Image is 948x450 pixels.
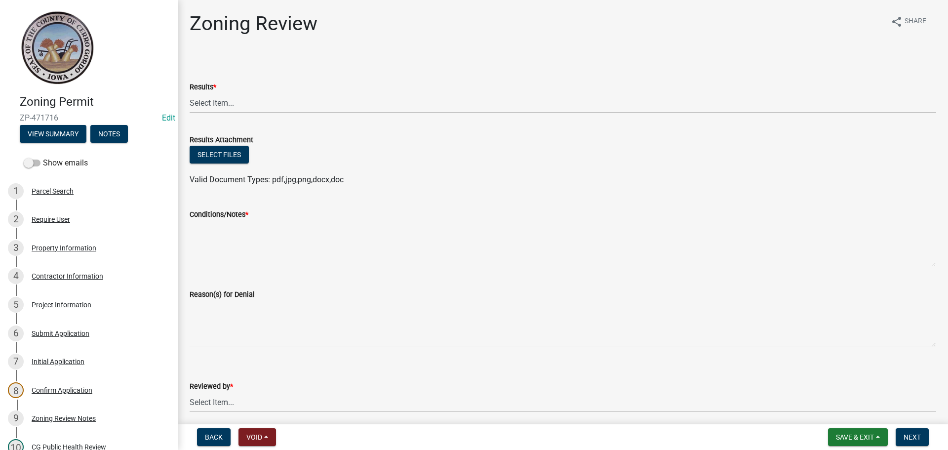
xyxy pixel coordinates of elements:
[32,188,74,195] div: Parcel Search
[905,16,926,28] span: Share
[32,273,103,280] div: Contractor Information
[20,95,170,109] h4: Zoning Permit
[20,125,86,143] button: View Summary
[8,326,24,341] div: 6
[891,16,903,28] i: share
[8,354,24,369] div: 7
[8,410,24,426] div: 9
[24,157,88,169] label: Show emails
[190,383,233,390] label: Reviewed by
[8,211,24,227] div: 2
[32,245,96,251] div: Property Information
[162,113,175,123] wm-modal-confirm: Edit Application Number
[8,297,24,313] div: 5
[190,12,317,36] h1: Zoning Review
[836,433,874,441] span: Save & Exit
[90,125,128,143] button: Notes
[190,211,248,218] label: Conditions/Notes
[8,382,24,398] div: 8
[20,130,86,138] wm-modal-confirm: Summary
[896,428,929,446] button: Next
[32,301,91,308] div: Project Information
[246,433,262,441] span: Void
[197,428,231,446] button: Back
[190,84,216,91] label: Results
[238,428,276,446] button: Void
[32,216,70,223] div: Require User
[190,291,255,298] label: Reason(s) for Denial
[904,433,921,441] span: Next
[190,137,253,144] label: Results Attachment
[828,428,888,446] button: Save & Exit
[20,113,158,123] span: ZP-471716
[20,10,94,84] img: Cerro Gordo County, Iowa
[190,175,344,184] span: Valid Document Types: pdf,jpg,png,docx,doc
[32,358,84,365] div: Initial Application
[8,183,24,199] div: 1
[190,146,249,164] button: Select files
[32,387,92,394] div: Confirm Application
[32,415,96,422] div: Zoning Review Notes
[8,268,24,284] div: 4
[8,240,24,256] div: 3
[32,330,89,337] div: Submit Application
[205,433,223,441] span: Back
[90,130,128,138] wm-modal-confirm: Notes
[883,12,934,31] button: shareShare
[162,113,175,123] a: Edit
